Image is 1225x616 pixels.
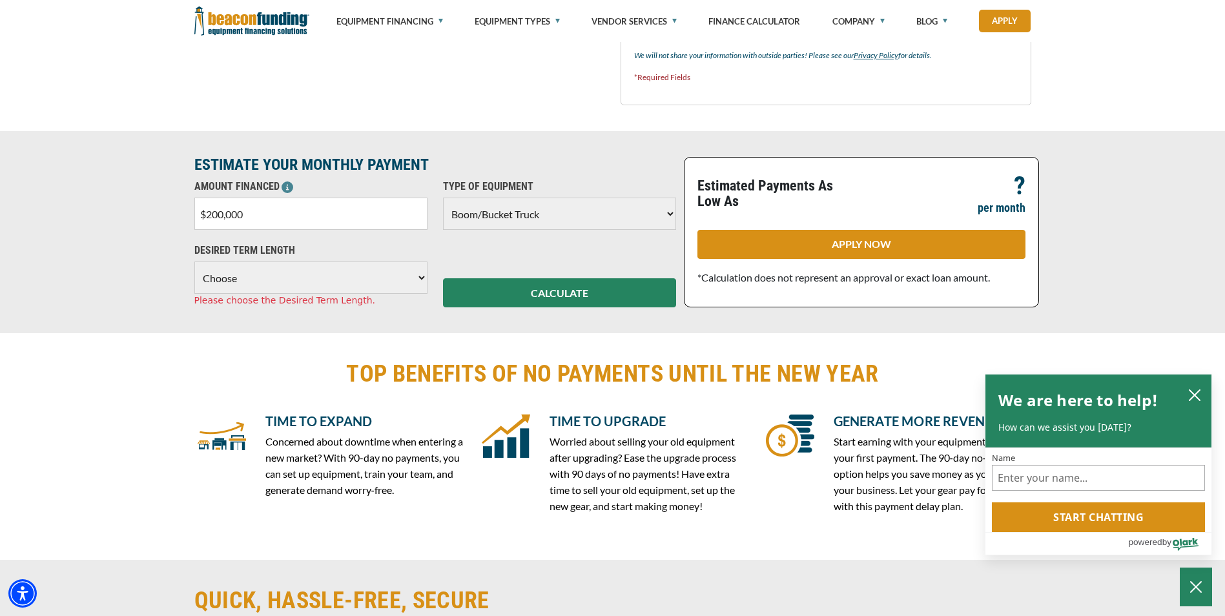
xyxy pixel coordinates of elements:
p: AMOUNT FINANCED [194,179,427,194]
button: Close Chatbox [1180,568,1212,606]
img: icon [198,411,246,460]
input: Name [992,465,1205,491]
p: per month [978,200,1025,216]
h2: TOP BENEFITS OF NO PAYMENTS UNTIL THE NEW YEAR [194,359,1031,389]
h5: TIME TO EXPAND [265,411,463,431]
span: Worried about selling your old equipment after upgrading? Ease the upgrade process with 90 days o... [550,435,736,512]
span: Concerned about downtime when entering a new market? With 90-day no payments, you can set up equi... [265,435,463,496]
p: *Required Fields [634,70,1018,85]
div: Accessibility Menu [8,579,37,608]
a: Powered by Olark - open in a new tab [1128,533,1211,555]
div: Please choose the Desired Term Length. [194,294,427,307]
p: TYPE OF EQUIPMENT [443,179,676,194]
p: We will not share your information with outside parties! Please see our for details. [634,48,1018,63]
a: APPLY NOW [697,230,1025,259]
span: *Calculation does not represent an approval or exact loan amount. [697,271,990,283]
h5: TIME TO UPGRADE [550,411,747,431]
button: Start chatting [992,502,1205,532]
p: Estimated Payments As Low As [697,178,854,209]
span: powered [1128,534,1162,550]
a: Privacy Policy [854,50,898,60]
img: icon [482,411,530,460]
p: ? [1014,178,1025,194]
span: Start earning with your equipment before your first payment. The 90‑day no‑payment option helps y... [834,435,1026,512]
span: by [1162,534,1171,550]
input: $ [194,198,427,230]
button: close chatbox [1184,385,1205,404]
label: Name [992,454,1205,462]
p: How can we assist you [DATE]? [998,421,1199,434]
button: CALCULATE [443,278,676,307]
p: ESTIMATE YOUR MONTHLY PAYMENT [194,157,676,172]
div: olark chatbox [985,374,1212,556]
img: icon [766,411,814,460]
p: DESIRED TERM LENGTH [194,243,427,258]
h5: GENERATE MORE REVENUE [834,411,1031,431]
h2: We are here to help! [998,387,1158,413]
a: Apply [979,10,1031,32]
